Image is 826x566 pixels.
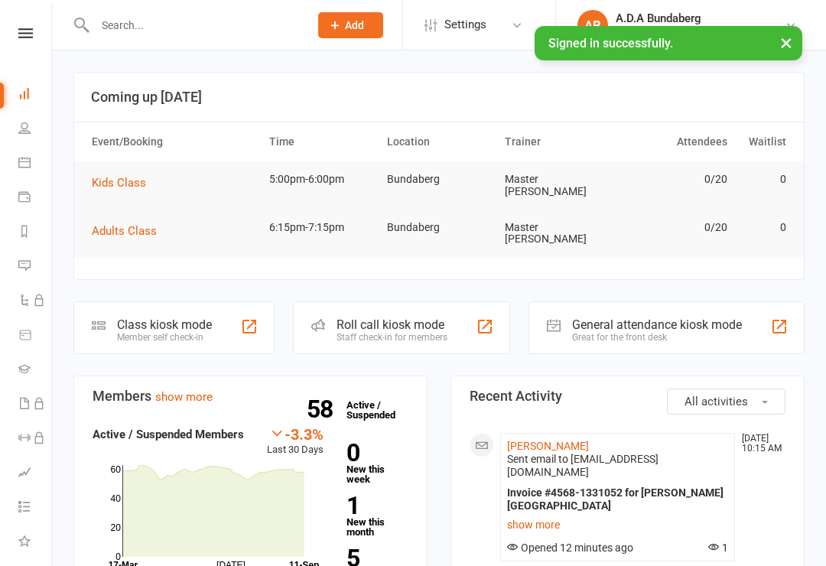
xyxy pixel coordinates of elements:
[18,78,53,112] a: Dashboard
[346,441,402,464] strong: 0
[18,457,53,491] a: Assessments
[345,19,364,31] span: Add
[92,176,146,190] span: Kids Class
[18,181,53,216] a: Payments
[380,210,498,246] td: Bundaberg
[155,390,213,404] a: show more
[262,161,380,197] td: 5:00pm-6:00pm
[507,440,589,452] a: [PERSON_NAME]
[498,161,616,210] td: Master [PERSON_NAME]
[91,89,787,105] h3: Coming up [DATE]
[92,174,157,192] button: Kids Class
[93,428,244,441] strong: Active / Suspended Members
[616,11,785,25] div: A.D.A Bundaberg
[734,161,793,197] td: 0
[498,210,616,258] td: Master [PERSON_NAME]
[90,15,298,36] input: Search...
[380,161,498,197] td: Bundaberg
[548,36,673,50] span: Signed in successfully.
[470,389,785,404] h3: Recent Activity
[577,10,608,41] div: AB
[267,425,324,458] div: Last 30 Days
[262,210,380,246] td: 6:15pm-7:15pm
[616,25,785,39] div: [PERSON_NAME] Defence Academy
[616,161,733,197] td: 0/20
[339,389,406,431] a: 58Active / Suspended
[507,453,659,478] span: Sent email to [EMAIL_ADDRESS][DOMAIN_NAME]
[93,389,408,404] h3: Members
[380,122,498,161] th: Location
[507,514,728,535] a: show more
[708,542,728,554] span: 1
[507,486,728,512] div: Invoice #4568-1331052 for [PERSON_NAME][GEOGRAPHIC_DATA]
[18,112,53,147] a: People
[318,12,383,38] button: Add
[772,26,800,59] button: ×
[444,8,486,42] span: Settings
[685,395,748,408] span: All activities
[616,210,733,246] td: 0/20
[616,122,733,161] th: Attendees
[262,122,380,161] th: Time
[18,319,53,353] a: Product Sales
[734,434,785,454] time: [DATE] 10:15 AM
[337,332,447,343] div: Staff check-in for members
[307,398,339,421] strong: 58
[667,389,785,415] button: All activities
[346,494,408,537] a: 1New this month
[572,332,742,343] div: Great for the front desk
[346,494,402,517] strong: 1
[734,210,793,246] td: 0
[572,317,742,332] div: General attendance kiosk mode
[18,525,53,560] a: What's New
[734,122,793,161] th: Waitlist
[85,122,262,161] th: Event/Booking
[18,147,53,181] a: Calendar
[498,122,616,161] th: Trainer
[18,216,53,250] a: Reports
[92,224,157,238] span: Adults Class
[267,425,324,442] div: -3.3%
[117,332,212,343] div: Member self check-in
[346,441,408,484] a: 0New this week
[117,317,212,332] div: Class kiosk mode
[92,222,167,240] button: Adults Class
[507,542,633,554] span: Opened 12 minutes ago
[337,317,447,332] div: Roll call kiosk mode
